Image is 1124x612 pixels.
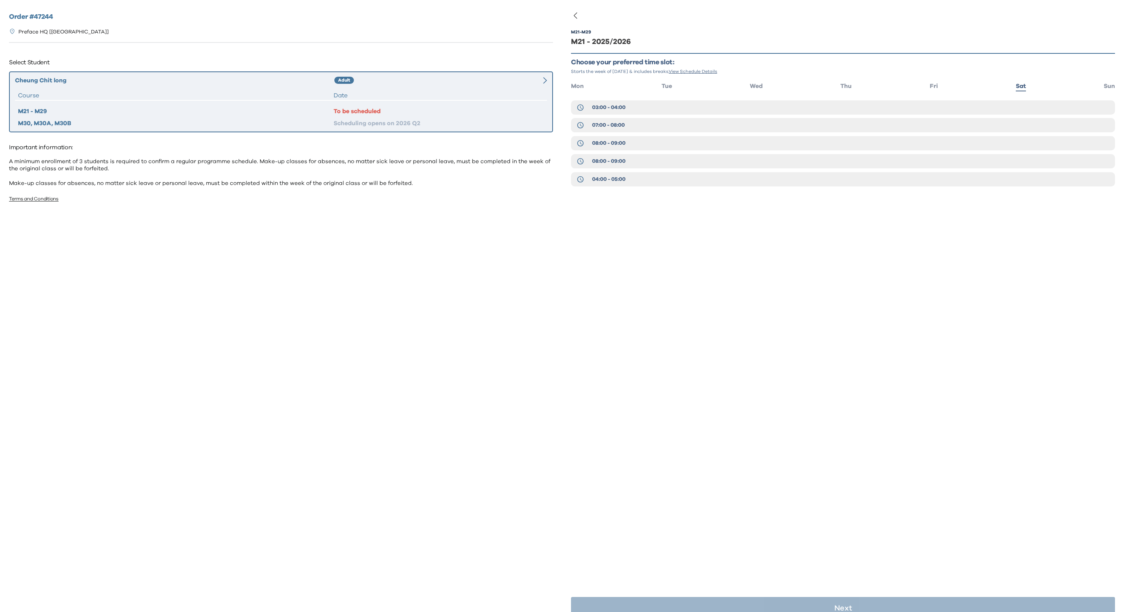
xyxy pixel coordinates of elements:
[592,139,625,147] span: 08:00 - 09:00
[1016,83,1026,89] span: Sat
[592,176,625,183] span: 04:00 - 05:00
[592,121,625,129] span: 07:00 - 08:00
[334,107,544,116] div: To be scheduled
[1104,83,1115,89] span: Sun
[18,119,334,128] div: M30, M30A, M30B
[334,91,544,100] div: Date
[571,29,591,35] div: M21 - M29
[334,77,354,84] div: Adult
[669,69,717,74] span: View Schedule Details
[9,12,553,22] h2: Order # 47244
[571,100,1115,115] button: 03:00 - 04:00
[930,83,938,89] span: Fri
[334,119,544,128] div: Scheduling opens on 2026 Q2
[18,107,334,116] div: M21 - M29
[840,83,852,89] span: Thu
[571,172,1115,186] button: 04:00 - 05:00
[9,158,553,187] p: A minimum enrollment of 3 students is required to confirm a regular programme schedule. Make-up c...
[9,197,59,201] a: Terms and Conditions
[571,136,1115,150] button: 08:00 - 09:00
[18,91,334,100] div: Course
[750,83,763,89] span: Wed
[18,28,109,36] p: Preface HQ [[GEOGRAPHIC_DATA]]
[571,83,584,89] span: Mon
[571,58,1115,67] p: Choose your preferred time slot:
[592,104,625,111] span: 03:00 - 04:00
[662,83,672,89] span: Tue
[9,56,553,68] p: Select Student
[15,76,334,85] div: Cheung Chit long
[571,68,1115,74] p: Starts the week of [DATE] & includes breaks.
[592,158,625,165] span: 08:00 - 09:00
[571,118,1115,132] button: 07:00 - 08:00
[9,141,553,153] p: Important information:
[834,604,852,612] p: Next
[571,36,1115,47] div: M21 - 2025/2026
[571,154,1115,168] button: 08:00 - 09:00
